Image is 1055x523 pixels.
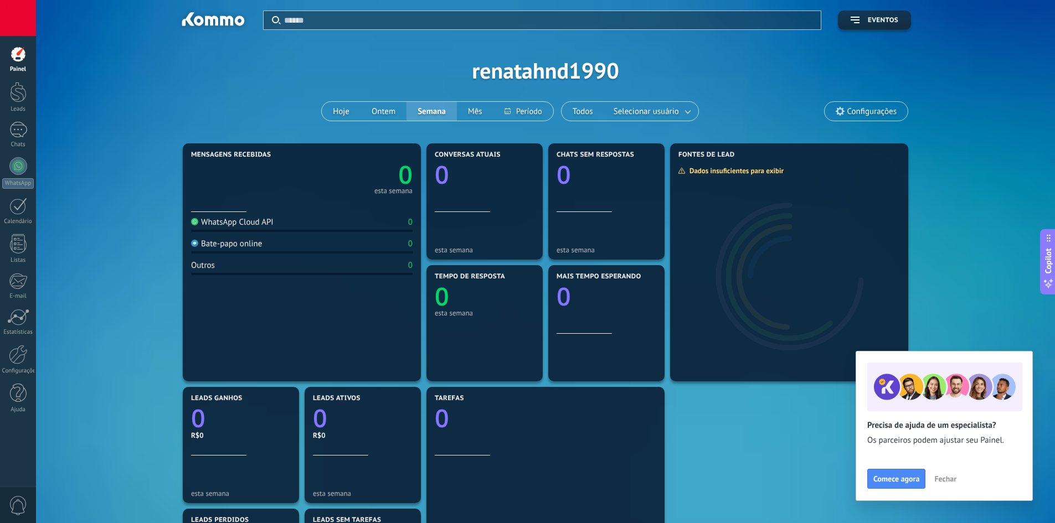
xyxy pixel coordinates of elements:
[435,273,505,281] span: Tempo de resposta
[2,106,34,113] div: Leads
[408,217,413,227] div: 0
[408,239,413,249] div: 0
[191,218,198,225] img: WhatsApp Cloud API
[313,395,361,402] span: Leads ativos
[435,309,534,317] div: esta semana
[562,102,604,121] button: Todos
[374,188,413,194] div: esta semana
[435,401,449,435] text: 0
[2,178,34,189] div: WhatsApp
[191,240,198,247] img: Bate-papo online
[604,102,698,121] button: Selecionar usuário
[191,217,274,227] div: WhatsApp Cloud API
[313,401,327,435] text: 0
[2,293,34,300] div: E-mail
[557,158,571,191] text: 0
[2,218,34,225] div: Calendário
[191,260,215,271] div: Outros
[435,158,449,191] text: 0
[313,489,413,498] div: esta semana
[435,401,656,435] a: 0
[611,104,681,119] span: Selecionar usuário
[2,367,34,375] div: Configurações
[408,260,413,271] div: 0
[313,431,413,440] div: R$0
[191,401,205,435] text: 0
[191,239,262,249] div: Bate-papo online
[493,102,553,121] button: Período
[1043,248,1054,273] span: Copilot
[867,469,925,489] button: Comece agora
[313,401,413,435] a: 0
[457,102,493,121] button: Mês
[838,11,911,30] button: Eventos
[929,470,961,487] button: Fechar
[2,329,34,336] div: Estatísticas
[557,273,641,281] span: Mais tempo esperando
[678,166,791,175] div: Dados insuficientes para exibir
[867,435,1021,446] span: Os parceiros podem ajustar seu Painel.
[435,151,501,159] span: Conversas atuais
[557,151,634,159] span: Chats sem respostas
[435,246,534,254] div: esta semana
[191,489,291,498] div: esta semana
[2,406,34,413] div: Ajuda
[361,102,406,121] button: Ontem
[435,279,449,313] text: 0
[191,431,291,440] div: R$0
[191,395,243,402] span: Leads ganhos
[435,395,464,402] span: Tarefas
[557,246,656,254] div: esta semana
[873,475,919,483] span: Comece agora
[867,420,1021,431] h2: Precisa de ajuda de um especialista?
[191,151,271,159] span: Mensagens recebidas
[847,107,897,116] span: Configurações
[2,66,34,73] div: Painel
[322,102,361,121] button: Hoje
[302,158,413,191] a: 0
[2,257,34,264] div: Listas
[678,151,735,159] span: Fontes de lead
[868,17,898,24] span: Eventos
[398,158,413,191] text: 0
[2,141,34,148] div: Chats
[934,475,956,483] span: Fechar
[557,279,571,313] text: 0
[191,401,291,435] a: 0
[406,102,457,121] button: Semana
